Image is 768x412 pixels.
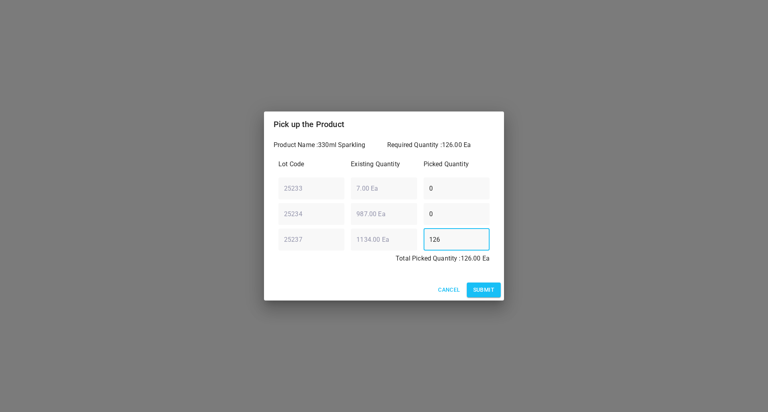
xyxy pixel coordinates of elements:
p: Total Picked Quantity : 126.00 Ea [278,254,490,263]
span: Submit [473,285,494,295]
button: Submit [467,283,501,297]
p: Product Name : 330ml Sparkling [274,140,381,150]
input: PickedUp Quantity [424,228,490,251]
input: Total Unit Value [351,203,417,225]
p: Existing Quantity [351,159,417,169]
p: Required Quantity : 126.00 Ea [387,140,494,150]
input: PickedUp Quantity [424,177,490,199]
input: PickedUp Quantity [424,203,490,225]
input: Lot Code [278,228,344,251]
p: Picked Quantity [424,159,490,169]
input: Total Unit Value [351,228,417,251]
input: Lot Code [278,203,344,225]
input: Lot Code [278,177,344,199]
h2: Pick up the Product [274,118,494,131]
span: Cancel [438,285,460,295]
p: Lot Code [278,159,344,169]
button: Cancel [435,283,463,297]
input: Total Unit Value [351,177,417,199]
